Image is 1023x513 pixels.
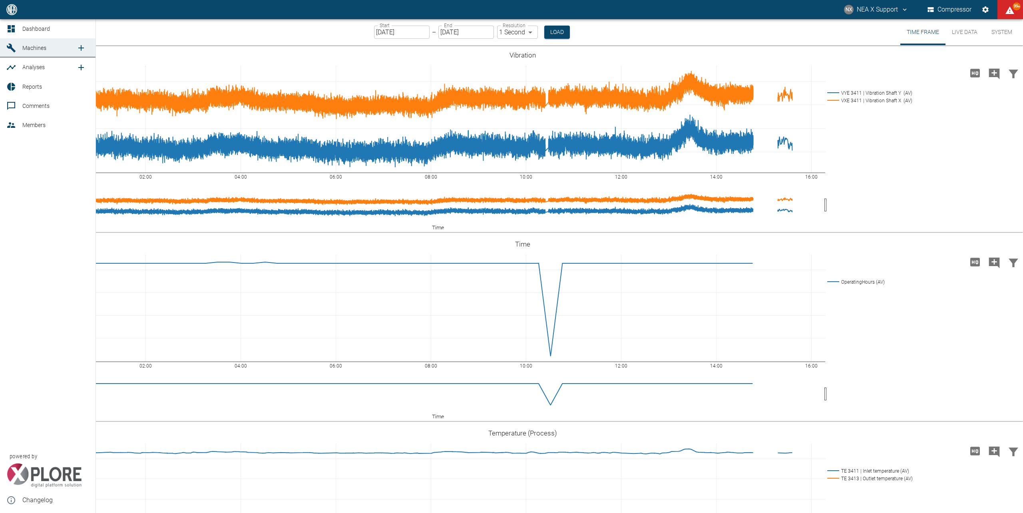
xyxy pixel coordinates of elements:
input: MM/DD/YYYY [374,26,430,39]
span: powered by [10,453,37,460]
div: NX [844,5,854,14]
button: Filter Chart Data [1004,441,1023,461]
label: Resolution [503,22,525,29]
span: Comments [22,103,50,109]
span: Machines [22,45,46,51]
span: 99+ [1013,2,1021,10]
input: MM/DD/YYYY [438,26,494,39]
a: new /analyses/list/0 [73,60,89,76]
span: Dashboard [22,26,50,32]
label: End [444,22,452,29]
img: logo [6,4,18,15]
button: Live Data [945,19,984,45]
button: support@neaxplore.com [843,2,910,17]
button: Settings [978,2,993,17]
button: Load [544,26,570,39]
span: Load high Res [965,447,985,454]
button: Filter Chart Data [1004,63,1023,84]
button: Add comment [985,63,1004,84]
img: Xplore Logo [6,463,82,487]
button: Add comment [985,252,1004,272]
span: Load high Res [965,258,985,265]
button: Compressor [926,2,973,17]
button: Add comment [985,441,1004,461]
div: 1 Second [497,26,538,39]
button: Time Frame [900,19,945,45]
span: Reports [22,84,42,90]
span: Members [22,122,46,128]
label: Start [380,22,390,29]
span: Load high Res [965,69,985,76]
button: Filter Chart Data [1004,252,1023,272]
button: System [984,19,1020,45]
a: new /machines [73,40,89,56]
span: Analyses [22,64,45,70]
p: – [432,28,436,37]
span: Changelog [22,495,89,505]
